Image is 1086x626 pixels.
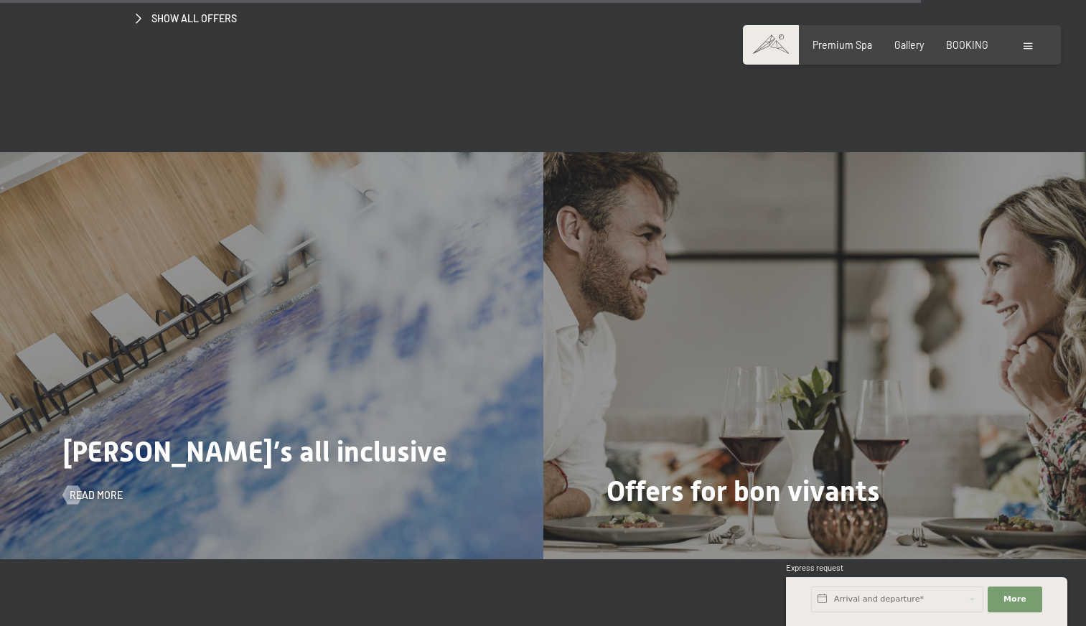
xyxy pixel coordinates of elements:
[813,39,872,51] a: Premium Spa
[894,39,924,51] a: Gallery
[136,11,237,26] a: Show all offers
[151,11,237,26] span: Show all offers
[1003,594,1026,605] span: More
[607,475,880,508] span: Offers for bon vivants
[988,587,1042,612] button: More
[70,488,123,503] span: Read more
[786,563,843,572] span: Express request
[63,435,447,468] span: [PERSON_NAME]’s all inclusive
[946,39,988,51] a: BOOKING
